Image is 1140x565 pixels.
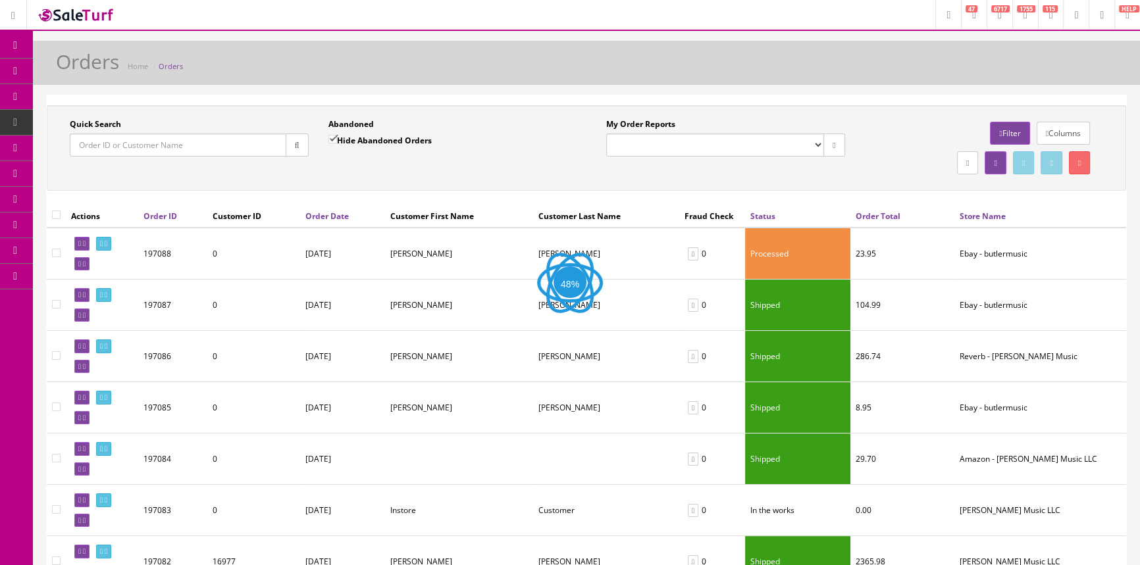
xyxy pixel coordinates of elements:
label: Quick Search [70,118,121,130]
td: 0 [679,331,745,382]
h1: Orders [56,51,119,72]
td: Ebay - butlermusic [954,382,1126,433]
td: 0 [207,331,300,382]
td: Shipped [745,433,850,485]
label: Abandoned [328,118,374,130]
a: Order Total [856,210,900,222]
td: Customer [533,485,679,536]
span: 1755 [1017,5,1035,12]
td: [DATE] [300,433,385,485]
a: Order ID [143,210,177,222]
td: Ebay - butlermusic [954,280,1126,331]
th: Fraud Check [679,204,745,228]
td: Shipped [745,331,850,382]
a: Orders [159,61,183,71]
td: 286.74 [850,331,954,382]
td: 0 [207,280,300,331]
td: 197087 [138,280,207,331]
td: Danny [385,382,533,433]
span: 47 [966,5,977,12]
a: Order Date [305,210,349,222]
td: van liew [533,280,679,331]
th: Customer Last Name [533,204,679,228]
td: Shipped [745,382,850,433]
td: 0 [679,280,745,331]
td: Jonathan [385,228,533,280]
td: 0 [207,228,300,280]
th: Actions [66,204,138,228]
td: Amazon - Butler Music LLC [954,433,1126,485]
td: 197083 [138,485,207,536]
span: HELP [1119,5,1139,12]
th: Customer ID [207,204,300,228]
td: 23.95 [850,228,954,280]
td: 29.70 [850,433,954,485]
td: Processed [745,228,850,280]
a: Status [750,210,775,222]
span: 115 [1043,5,1058,12]
td: 197084 [138,433,207,485]
input: Order ID or Customer Name [70,134,286,157]
a: Columns [1037,122,1090,145]
td: 0 [207,382,300,433]
td: 104.99 [850,280,954,331]
td: Shipped [745,280,850,331]
a: Store Name [960,210,1006,222]
td: 0 [679,228,745,280]
td: [DATE] [300,382,385,433]
td: 8.95 [850,382,954,433]
label: Hide Abandoned Orders [328,134,432,147]
td: Butler Music LLC [954,485,1126,536]
td: [DATE] [300,485,385,536]
td: Chapman [533,228,679,280]
span: 6717 [991,5,1010,12]
td: 197086 [138,331,207,382]
td: Gallant [533,382,679,433]
td: In the works [745,485,850,536]
img: SaleTurf [37,6,116,24]
td: 197085 [138,382,207,433]
input: Hide Abandoned Orders [328,135,337,143]
td: Joshua [385,280,533,331]
td: 197088 [138,228,207,280]
td: Studer [533,331,679,382]
td: [DATE] [300,331,385,382]
th: Customer First Name [385,204,533,228]
td: 0 [679,433,745,485]
a: Home [128,61,148,71]
td: 0.00 [850,485,954,536]
td: Reverb - Butler Music [954,331,1126,382]
td: 0 [679,485,745,536]
a: Filter [990,122,1029,145]
td: 0 [679,382,745,433]
td: Ebay - butlermusic [954,228,1126,280]
td: Bryan [385,331,533,382]
td: 0 [207,433,300,485]
td: Instore [385,485,533,536]
td: 0 [207,485,300,536]
td: [DATE] [300,228,385,280]
label: My Order Reports [606,118,675,130]
td: [DATE] [300,280,385,331]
